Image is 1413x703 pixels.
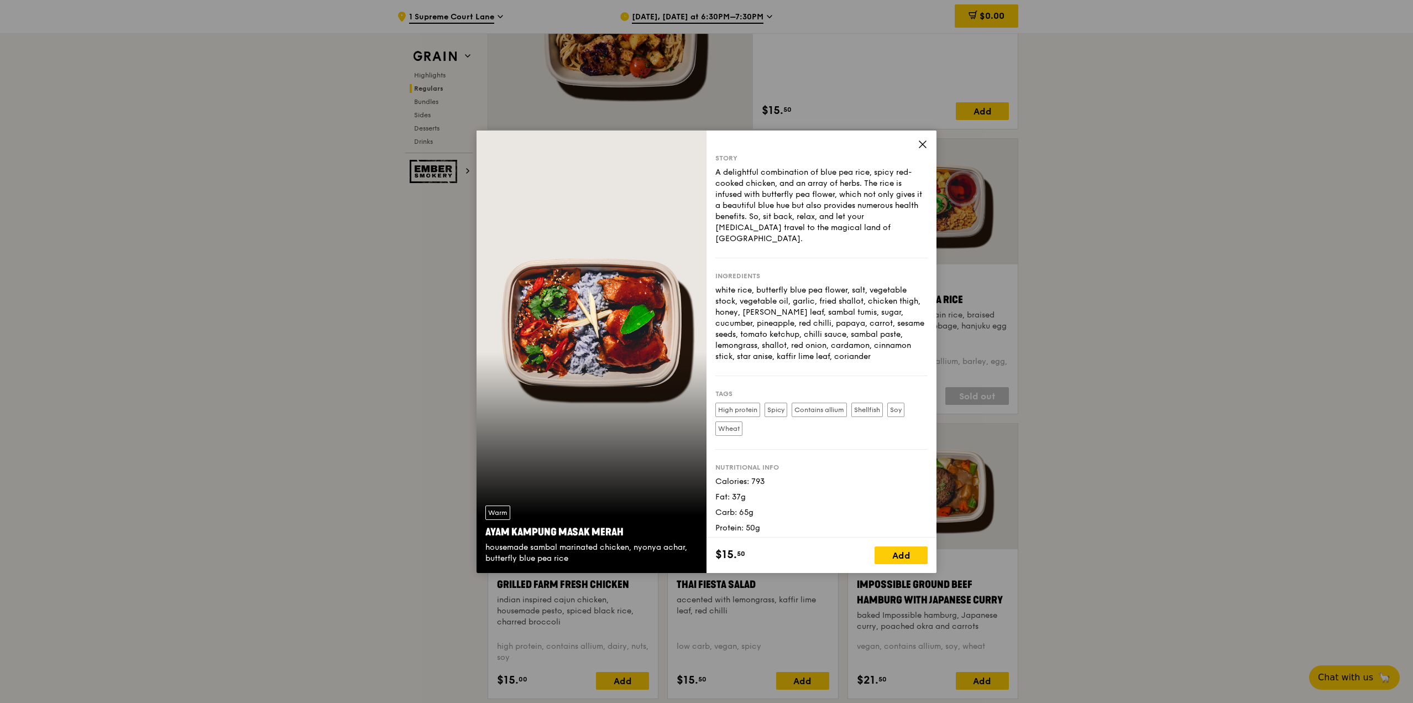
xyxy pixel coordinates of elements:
div: Nutritional info [715,463,928,472]
label: Spicy [765,403,787,417]
div: Fat: 37g [715,492,928,503]
label: Wheat [715,421,742,436]
div: Warm [485,506,510,520]
div: Add [875,546,928,564]
div: housemade sambal marinated chicken, nyonya achar, butterfly blue pea rice [485,542,698,564]
div: Tags [715,389,928,398]
div: Carb: 65g [715,507,928,518]
div: Ingredients [715,272,928,280]
label: Soy [887,403,904,417]
span: 50 [737,549,745,558]
div: Ayam Kampung Masak Merah [485,524,698,540]
div: white rice, butterfly blue pea flower, salt, vegetable stock, vegetable oil, garlic, fried shallo... [715,285,928,362]
div: Protein: 50g [715,523,928,534]
div: Story [715,154,928,163]
div: Calories: 793 [715,476,928,487]
label: High protein [715,403,760,417]
label: Shellfish [851,403,883,417]
span: $15. [715,546,737,563]
label: Contains allium [792,403,847,417]
div: A delightful combination of blue pea rice, spicy red-cooked chicken, and an array of herbs. The r... [715,167,928,244]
